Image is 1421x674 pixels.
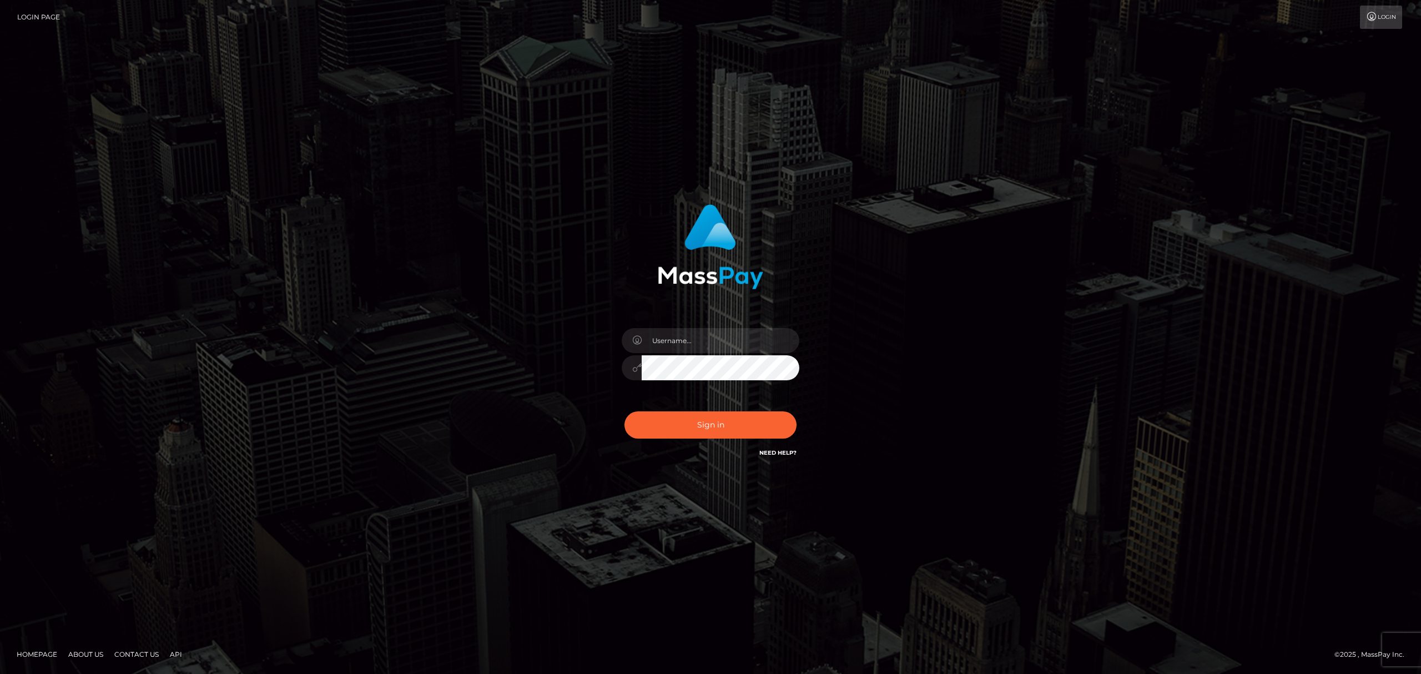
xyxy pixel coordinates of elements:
[165,646,187,663] a: API
[64,646,108,663] a: About Us
[624,411,797,439] button: Sign in
[110,646,163,663] a: Contact Us
[1360,6,1402,29] a: Login
[1334,648,1413,661] div: © 2025 , MassPay Inc.
[658,204,763,289] img: MassPay Login
[642,328,799,353] input: Username...
[759,449,797,456] a: Need Help?
[17,6,60,29] a: Login Page
[12,646,62,663] a: Homepage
